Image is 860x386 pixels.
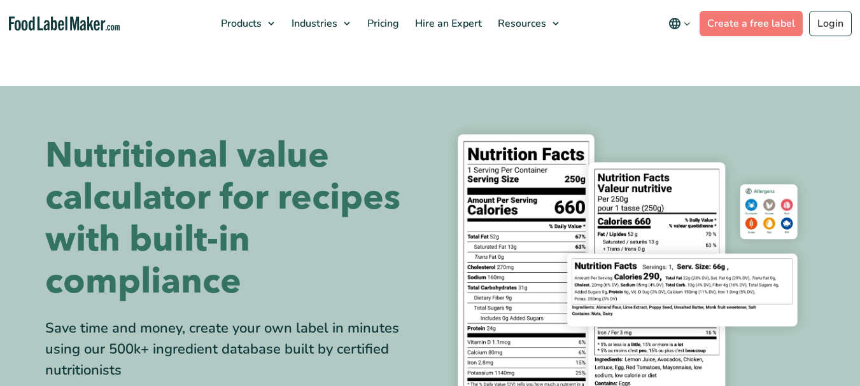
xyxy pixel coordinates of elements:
[363,17,400,31] span: Pricing
[288,17,339,31] span: Industries
[45,318,421,381] div: Save time and money, create your own label in minutes using our 500k+ ingredient database built b...
[494,17,547,31] span: Resources
[700,11,803,36] a: Create a free label
[411,17,483,31] span: Hire an Expert
[809,11,852,36] a: Login
[45,135,421,303] h1: Nutritional value calculator for recipes with built-in compliance
[217,17,263,31] span: Products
